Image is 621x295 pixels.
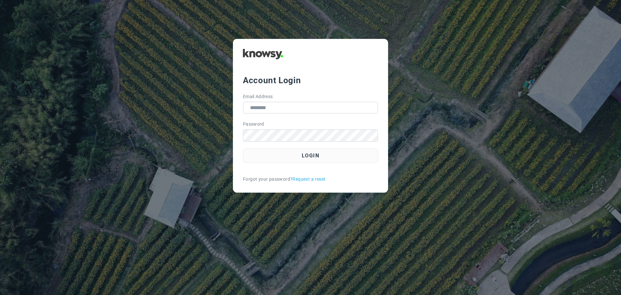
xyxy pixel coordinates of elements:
[243,176,378,183] div: Forgot your password?
[243,93,273,100] label: Email Address
[243,121,264,128] label: Password
[243,74,378,86] div: Account Login
[292,176,325,183] a: Request a reset
[243,148,378,163] button: Login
